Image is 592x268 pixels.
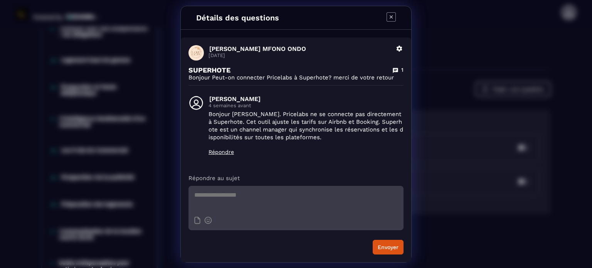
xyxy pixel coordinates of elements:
p: SUPERHOTE [188,66,230,74]
p: [PERSON_NAME] MFONO ONDO [209,45,391,52]
p: [DATE] [209,52,391,58]
p: Bonjour [PERSON_NAME]. Pricelabs ne se connecte pas directement à Superhote. Cet outil ajuste les... [209,110,404,141]
p: 4 semaines avant [209,103,404,108]
p: 1 [401,66,404,74]
p: [PERSON_NAME] [209,95,404,103]
p: Répondre [209,149,404,155]
button: Envoyer [373,240,404,255]
h4: Détails des questions [196,13,279,22]
p: Bonjour Peut-on connecter Pricelabs à Superhote? merci de votre retour [188,74,404,81]
p: Répondre au sujet [188,174,404,182]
